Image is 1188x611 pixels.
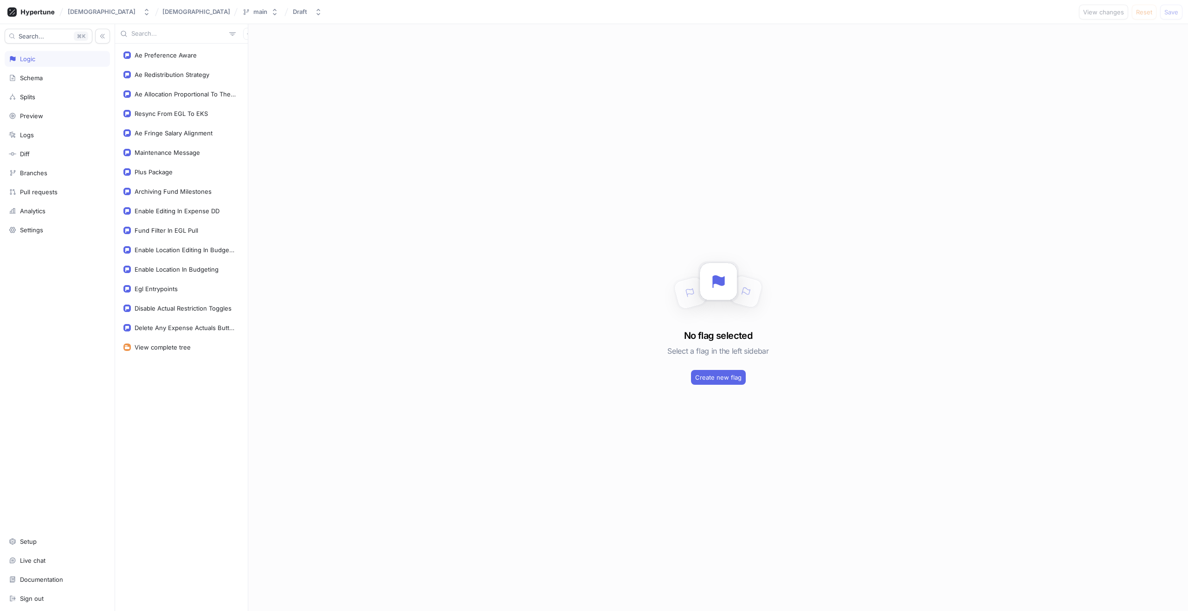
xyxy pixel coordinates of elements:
[239,4,282,19] button: main
[20,538,37,545] div: Setup
[691,370,746,385] button: Create new flag
[135,207,220,215] div: Enable Editing In Expense DD
[20,55,35,63] div: Logic
[162,8,230,15] span: [DEMOGRAPHIC_DATA]
[20,112,43,120] div: Preview
[20,557,45,564] div: Live chat
[135,168,173,176] div: Plus Package
[135,110,208,117] div: Resync From EGL To EKS
[20,207,45,215] div: Analytics
[20,74,43,82] div: Schema
[1136,9,1152,15] span: Reset
[20,93,35,101] div: Splits
[289,4,326,19] button: Draft
[68,8,136,16] div: [DEMOGRAPHIC_DATA]
[131,29,226,38] input: Search...
[20,226,43,234] div: Settings
[293,8,307,16] div: Draft
[20,131,34,139] div: Logs
[64,4,154,19] button: [DEMOGRAPHIC_DATA]
[253,8,267,16] div: main
[135,305,232,312] div: Disable Actual Restriction Toggles
[135,129,213,137] div: Ae Fringe Salary Alignment
[1079,5,1128,19] button: View changes
[19,33,44,39] span: Search...
[135,149,200,156] div: Maintenance Message
[135,188,212,195] div: Archiving Fund Milestones
[1160,5,1182,19] button: Save
[1083,9,1124,15] span: View changes
[74,32,88,41] div: K
[20,188,58,196] div: Pull requests
[5,29,92,44] button: Search...K
[135,71,209,78] div: Ae Redistribution Strategy
[135,324,236,331] div: Delete Any Expense Actuals Button
[20,169,47,177] div: Branches
[135,51,197,59] div: Ae Preference Aware
[135,285,178,293] div: Egl Entrypoints
[1132,5,1156,19] button: Reset
[135,344,191,351] div: View complete tree
[135,227,198,234] div: Fund Filter In EGL Pull
[20,576,63,583] div: Documentation
[667,343,768,359] h5: Select a flag in the left sidebar
[20,150,30,158] div: Diff
[20,595,44,602] div: Sign out
[1164,9,1178,15] span: Save
[5,572,110,587] a: Documentation
[135,246,236,254] div: Enable Location Editing In Budgeting
[135,90,236,98] div: Ae Allocation Proportional To The Burn Rate
[695,375,742,380] span: Create new flag
[135,266,219,273] div: Enable Location In Budgeting
[684,329,752,343] h3: No flag selected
